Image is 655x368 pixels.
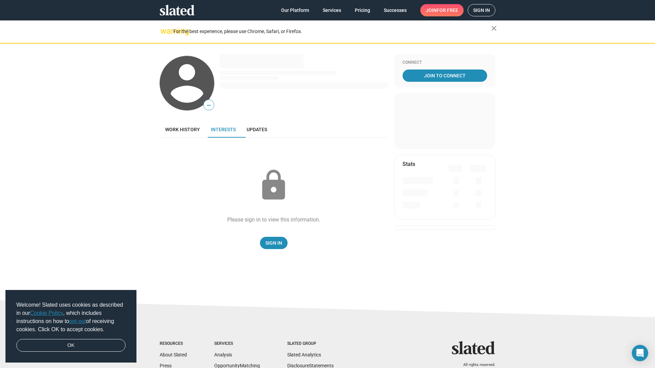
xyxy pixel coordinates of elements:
a: Interests [205,121,241,138]
a: Services [317,4,347,16]
span: Interests [211,127,236,132]
span: Successes [384,4,407,16]
a: Sign in [468,4,495,16]
mat-icon: lock [257,168,291,202]
span: Join To Connect [404,70,486,82]
a: Joinfor free [420,4,464,16]
div: Connect [403,60,487,65]
a: Successes [378,4,412,16]
span: Sign In [265,237,282,249]
div: Services [214,341,260,347]
div: Slated Group [287,341,334,347]
div: Resources [160,341,187,347]
span: Pricing [355,4,370,16]
a: Work history [160,121,205,138]
span: Sign in [473,4,490,16]
span: Work history [165,127,200,132]
a: Sign In [260,237,288,249]
a: Analysis [214,352,232,357]
a: Updates [241,121,273,138]
a: Pricing [349,4,376,16]
a: opt-out [69,318,86,324]
div: For the best experience, please use Chrome, Safari, or Firefox. [173,27,491,36]
span: — [204,101,214,110]
span: Join [426,4,458,16]
a: Cookie Policy [30,310,63,316]
mat-icon: warning [160,27,169,35]
mat-icon: close [490,24,498,32]
div: Open Intercom Messenger [632,345,648,361]
span: Services [323,4,341,16]
a: dismiss cookie message [16,339,126,352]
a: Our Platform [276,4,315,16]
div: Please sign in to view this information. [227,216,320,223]
div: cookieconsent [5,290,136,363]
span: Welcome! Slated uses cookies as described in our , which includes instructions on how to of recei... [16,301,126,334]
span: Our Platform [281,4,309,16]
span: Updates [247,127,267,132]
span: for free [437,4,458,16]
a: Slated Analytics [287,352,321,357]
a: Join To Connect [403,70,487,82]
a: About Slated [160,352,187,357]
mat-card-title: Stats [403,160,415,168]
